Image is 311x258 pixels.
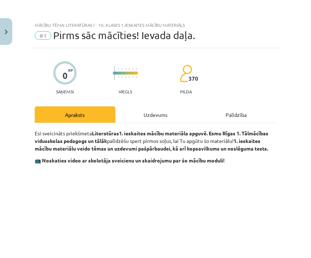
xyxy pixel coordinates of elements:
p: Viegls [119,89,132,94]
div: Uzdevums [115,106,196,123]
img: students-c634bb4e5e11cddfef0936a35e636f08e4e9abd3cc4e673bd6f9a4125e45ecb1.svg [179,64,192,83]
p: Esi sveicināts priekšmeta palīdzēšu spert pirmos soļus, lai Tu apgūtu šo materiālu! [35,130,276,152]
img: icon-short-line-57e1e144782c952c97e751825c79c345078a6d821885a25fce030b3d8c18986b.svg [125,68,126,70]
img: icon-short-line-57e1e144782c952c97e751825c79c345078a6d821885a25fce030b3d8c18986b.svg [136,68,137,70]
img: icon-short-line-57e1e144782c952c97e751825c79c345078a6d821885a25fce030b3d8c18986b.svg [129,68,129,70]
div: Mācību tēma: Literatūras i - 10. klases 1.ieskaites mācību materiāls [35,22,276,28]
p: Saņemsi [53,89,77,94]
img: icon-short-line-57e1e144782c952c97e751825c79c345078a6d821885a25fce030b3d8c18986b.svg [129,76,129,78]
div: Palīdzība [196,106,276,123]
span: Pirms sāc mācīties! Ievada daļa. [53,29,195,41]
span: #1 [35,31,51,40]
img: icon-long-line-d9ea69661e0d244f92f715978eff75569469978d946b2353a9bb055b3ed8787d.svg [114,66,115,80]
strong: 📺 Noskaties video ar skolotāja sveicienu un skaidrojumu par šo mācību moduli! [35,157,225,164]
img: icon-short-line-57e1e144782c952c97e751825c79c345078a6d821885a25fce030b3d8c18986b.svg [118,76,119,78]
img: icon-close-lesson-0947bae3869378f0d4975bcd49f059093ad1ed9edebbc8119c70593378902aed.svg [5,30,8,34]
div: 0 [63,71,68,81]
p: pilda [180,89,192,94]
img: icon-short-line-57e1e144782c952c97e751825c79c345078a6d821885a25fce030b3d8c18986b.svg [125,76,126,78]
img: icon-short-line-57e1e144782c952c97e751825c79c345078a6d821885a25fce030b3d8c18986b.svg [118,68,119,70]
span: XP [68,68,73,72]
img: icon-short-line-57e1e144782c952c97e751825c79c345078a6d821885a25fce030b3d8c18986b.svg [136,76,137,78]
strong: 1. ieskaites mācību materiāla apguvē. Esmu Rīgas 1. Tālmācības vidusskolas pedagogs un tālāk [35,130,268,144]
div: Apraksts [35,106,115,123]
span: 370 [188,75,198,82]
strong: Literatūras [92,130,119,136]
